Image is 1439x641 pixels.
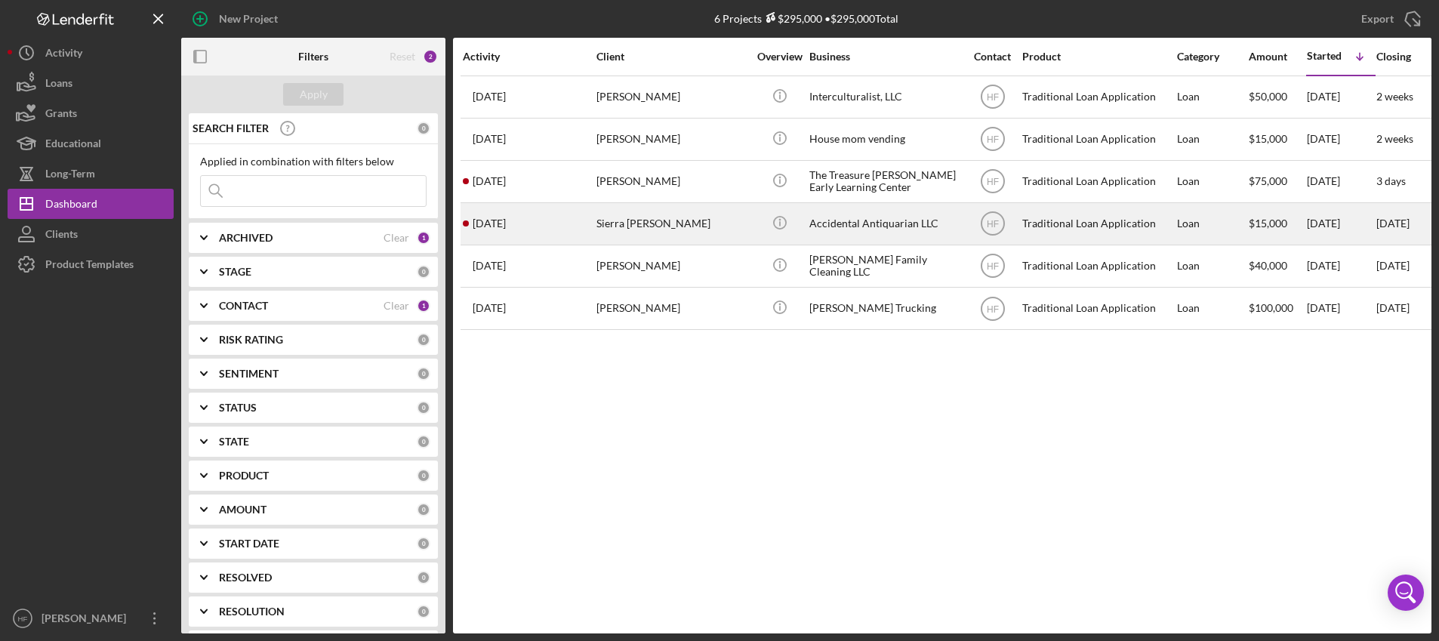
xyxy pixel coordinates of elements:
[181,4,293,34] button: New Project
[18,615,28,623] text: HF
[1307,246,1375,286] div: [DATE]
[8,189,174,219] button: Dashboard
[809,246,960,286] div: [PERSON_NAME] Family Cleaning LLC
[219,538,279,550] b: START DATE
[809,204,960,244] div: Accidental Antiquarian LLC
[964,51,1021,63] div: Contact
[473,133,506,145] time: 2025-09-11 22:37
[417,435,430,448] div: 0
[1177,77,1247,117] div: Loan
[384,300,409,312] div: Clear
[45,98,77,132] div: Grants
[1249,132,1287,145] span: $15,000
[1177,162,1247,202] div: Loan
[1022,246,1173,286] div: Traditional Loan Application
[219,368,279,380] b: SENTIMENT
[1376,90,1413,103] time: 2 weeks
[596,119,747,159] div: [PERSON_NAME]
[1307,77,1375,117] div: [DATE]
[8,603,174,633] button: HF[PERSON_NAME]
[45,128,101,162] div: Educational
[8,38,174,68] button: Activity
[8,98,174,128] button: Grants
[1249,217,1287,230] span: $15,000
[219,436,249,448] b: STATE
[596,77,747,117] div: [PERSON_NAME]
[423,49,438,64] div: 2
[200,156,427,168] div: Applied in combination with filters below
[809,162,960,202] div: The Treasure [PERSON_NAME] Early Learning Center
[1177,246,1247,286] div: Loan
[417,333,430,347] div: 0
[1177,288,1247,328] div: Loan
[417,605,430,618] div: 0
[45,189,97,223] div: Dashboard
[219,232,273,244] b: ARCHIVED
[45,159,95,193] div: Long-Term
[219,572,272,584] b: RESOLVED
[1307,119,1375,159] div: [DATE]
[1249,90,1287,103] span: $50,000
[45,249,134,283] div: Product Templates
[1249,51,1305,63] div: Amount
[8,159,174,189] button: Long-Term
[417,537,430,550] div: 0
[1177,51,1247,63] div: Category
[283,83,344,106] button: Apply
[300,83,328,106] div: Apply
[417,299,430,313] div: 1
[473,175,506,187] time: 2025-10-05 21:01
[1249,174,1287,187] span: $75,000
[417,265,430,279] div: 0
[596,288,747,328] div: [PERSON_NAME]
[193,122,269,134] b: SEARCH FILTER
[219,470,269,482] b: PRODUCT
[473,217,506,230] time: 2025-10-13 13:35
[384,232,409,244] div: Clear
[1177,204,1247,244] div: Loan
[219,334,283,346] b: RISK RATING
[8,219,174,249] button: Clients
[219,4,278,34] div: New Project
[1376,174,1406,187] time: 3 days
[1307,162,1375,202] div: [DATE]
[1346,4,1431,34] button: Export
[809,288,960,328] div: [PERSON_NAME] Trucking
[596,246,747,286] div: [PERSON_NAME]
[1022,288,1173,328] div: Traditional Loan Application
[987,92,999,103] text: HF
[762,12,822,25] div: $295,000
[1249,301,1293,314] span: $100,000
[8,249,174,279] button: Product Templates
[1022,51,1173,63] div: Product
[1376,132,1413,145] time: 2 weeks
[1022,162,1173,202] div: Traditional Loan Application
[417,122,430,135] div: 0
[417,469,430,482] div: 0
[596,51,747,63] div: Client
[987,177,999,187] text: HF
[809,77,960,117] div: Interculturalist, LLC
[8,128,174,159] button: Educational
[417,401,430,414] div: 0
[1388,575,1424,611] div: Open Intercom Messenger
[1307,288,1375,328] div: [DATE]
[809,119,960,159] div: House mom vending
[1376,301,1410,314] time: [DATE]
[473,302,506,314] time: 2025-07-17 19:59
[45,68,72,102] div: Loans
[1307,204,1375,244] div: [DATE]
[417,231,430,245] div: 1
[219,300,268,312] b: CONTACT
[8,68,174,98] a: Loans
[45,219,78,253] div: Clients
[1361,4,1394,34] div: Export
[596,204,747,244] div: Sierra [PERSON_NAME]
[390,51,415,63] div: Reset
